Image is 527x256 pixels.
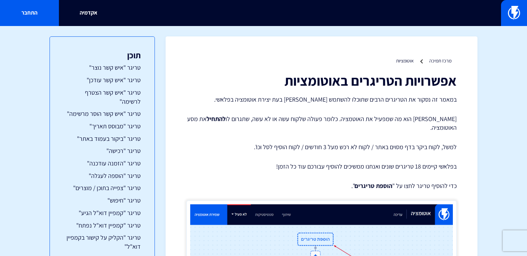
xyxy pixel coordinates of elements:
[64,196,141,205] a: טריגר "חיפוש"
[186,73,457,88] h1: אפשרויות הטריגרים באוטומציות
[429,58,451,64] a: מרכז תמיכה
[64,208,141,217] a: טריגר "קמפיין דוא"ל הגיע"
[396,58,414,64] a: אוטומציות
[64,122,141,131] a: טריגר "מבוסס תאריך"
[64,63,141,72] a: טריגר "איש קשר נוצר"
[64,109,141,118] a: טריגר "איש קשר הוסר מרשימה"
[186,181,457,190] p: כדי להוסיף טריגר לחצו על " ".
[64,159,141,168] a: טריגר "הזמנה עודכנה"
[64,76,141,85] a: טריגר "איש קשר עודכן"
[186,162,457,171] p: בפלאשי קיימים 18 טריגרים שונים ואנחנו ממשיכים להוסיף עבורכם עוד כל הזמן!
[64,171,141,180] a: טריגר "הוספה לעגלה"
[64,51,141,60] h3: תוכן
[64,88,141,106] a: טריגר "איש קשר הצטרף לרשימה"
[354,182,392,190] strong: הוספת טריגרים
[186,143,457,152] p: למשל, לקוח ביקר בדף מסוים באתר / לקוח לא רכש מעל 3 חודשים / לקוח הוסיף לסל וכו'.
[64,134,141,143] a: טריגר "ביקור בעמוד באתר"
[64,184,141,193] a: טריגר "צפייה בתוכן / מוצרים"
[186,95,457,104] p: במאמר זה נסקור את הטריגרים הרבים שתוכלו להשתמש [PERSON_NAME] בעת יצירת אוטומציה בפלאשי.
[108,5,420,21] input: חיפוש מהיר...
[186,114,457,132] p: [PERSON_NAME] הוא מה שמפעיל את האוטמציה. כלומר פעולה שלקוח עשה או לא עשה, שתגרום לו את מסע האוטומ...
[64,233,141,251] a: טריגר "הקליק על קישור בקמפיין דוא"ל"
[207,115,226,123] strong: להתחיל
[64,221,141,230] a: טריגר "קמפיין דוא"ל נפתח"
[64,146,141,155] a: טריגר "רכישה"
